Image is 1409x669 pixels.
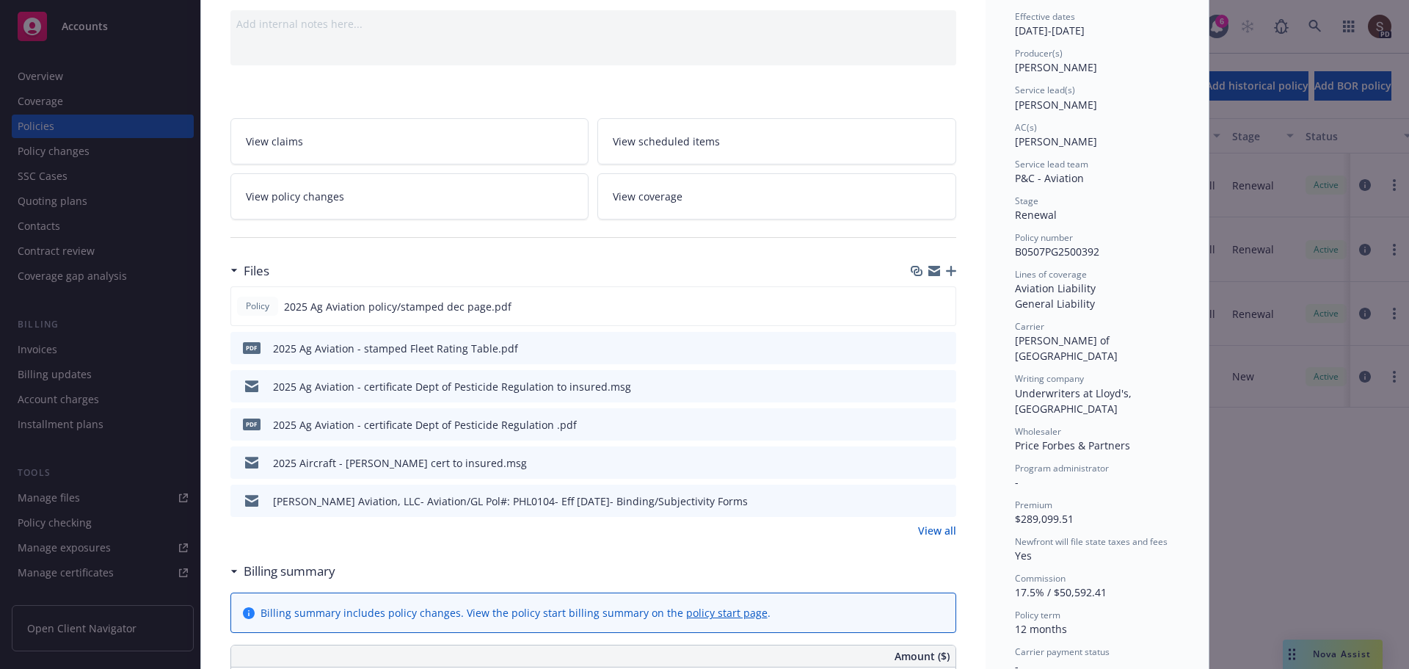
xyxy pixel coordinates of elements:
span: View coverage [613,189,682,204]
button: download file [914,379,925,394]
span: Policy term [1015,609,1060,621]
a: View coverage [597,173,956,220]
span: Effective dates [1015,10,1075,23]
span: Writing company [1015,372,1084,385]
div: Add internal notes here... [236,16,950,32]
span: pdf [243,419,261,430]
div: Files [230,261,269,281]
a: View scheduled items [597,118,956,164]
span: Carrier payment status [1015,646,1110,658]
div: Billing summary [230,562,335,581]
button: preview file [937,455,950,471]
span: Stage [1015,195,1038,207]
div: 2025 Ag Aviation - stamped Fleet Rating Table.pdf [273,341,518,356]
span: 17.5% / $50,592.41 [1015,585,1107,599]
span: [PERSON_NAME] [1015,98,1097,112]
button: download file [914,417,925,433]
span: Service lead(s) [1015,84,1075,96]
a: View all [918,523,956,538]
span: View policy changes [246,189,344,204]
span: [PERSON_NAME] [1015,134,1097,148]
button: download file [914,341,925,356]
span: B0507PG2500392 [1015,245,1099,258]
span: pdf [243,342,261,353]
span: View scheduled items [613,134,720,149]
span: Wholesaler [1015,425,1061,438]
span: 2025 Ag Aviation policy/stamped dec page.pdf [284,299,511,314]
span: $289,099.51 [1015,512,1074,526]
div: 2025 Aircraft - [PERSON_NAME] cert to insured.msg [273,455,527,471]
button: preview file [937,493,950,509]
button: preview file [937,379,950,394]
span: - [1015,475,1019,489]
div: 2025 Ag Aviation - certificate Dept of Pesticide Regulation to insured.msg [273,379,631,394]
span: P&C - Aviation [1015,171,1084,185]
div: Aviation Liability [1015,281,1179,296]
h3: Files [244,261,269,281]
span: Renewal [1015,208,1057,222]
span: AC(s) [1015,121,1037,134]
span: Policy [243,300,272,313]
button: download file [913,299,925,314]
a: View claims [230,118,589,164]
div: Billing summary includes policy changes. View the policy start billing summary on the . [261,605,771,621]
span: 12 months [1015,622,1067,636]
button: preview file [937,417,950,433]
span: [PERSON_NAME] of [GEOGRAPHIC_DATA] [1015,333,1118,363]
a: View policy changes [230,173,589,220]
div: General Liability [1015,296,1179,311]
span: Commission [1015,572,1066,585]
span: [PERSON_NAME] [1015,60,1097,74]
span: Newfront will file state taxes and fees [1015,535,1168,548]
span: Price Forbes & Partners [1015,438,1130,452]
span: Premium [1015,499,1052,511]
span: Yes [1015,549,1032,563]
span: Producer(s) [1015,47,1063,59]
div: 2025 Ag Aviation - certificate Dept of Pesticide Regulation .pdf [273,417,577,433]
div: [PERSON_NAME] Aviation, LLC- Aviation/GL Pol#: PHL0104- Eff [DATE]- Binding/Subjectivity Forms [273,493,748,509]
button: download file [914,455,925,471]
span: View claims [246,134,303,149]
button: download file [914,493,925,509]
span: Program administrator [1015,462,1109,474]
span: Underwriters at Lloyd's, [GEOGRAPHIC_DATA] [1015,386,1135,416]
span: Carrier [1015,320,1044,333]
span: Lines of coverage [1015,268,1087,281]
span: Policy number [1015,231,1073,244]
span: Service lead team [1015,158,1088,170]
button: preview file [936,299,950,314]
button: preview file [937,341,950,356]
span: Amount ($) [895,648,950,664]
a: policy start page [686,606,768,620]
div: [DATE] - [DATE] [1015,10,1179,38]
h3: Billing summary [244,562,335,581]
